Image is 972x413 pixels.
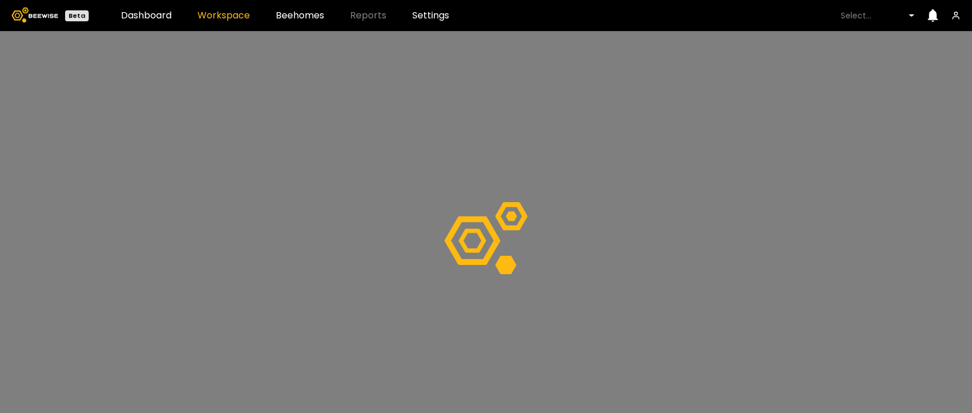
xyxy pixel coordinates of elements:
a: Beehomes [276,11,324,20]
span: Reports [350,11,386,20]
a: Settings [412,11,449,20]
a: Workspace [198,11,250,20]
div: Beta [65,10,89,21]
a: Dashboard [121,11,172,20]
img: Beewise logo [12,7,58,22]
